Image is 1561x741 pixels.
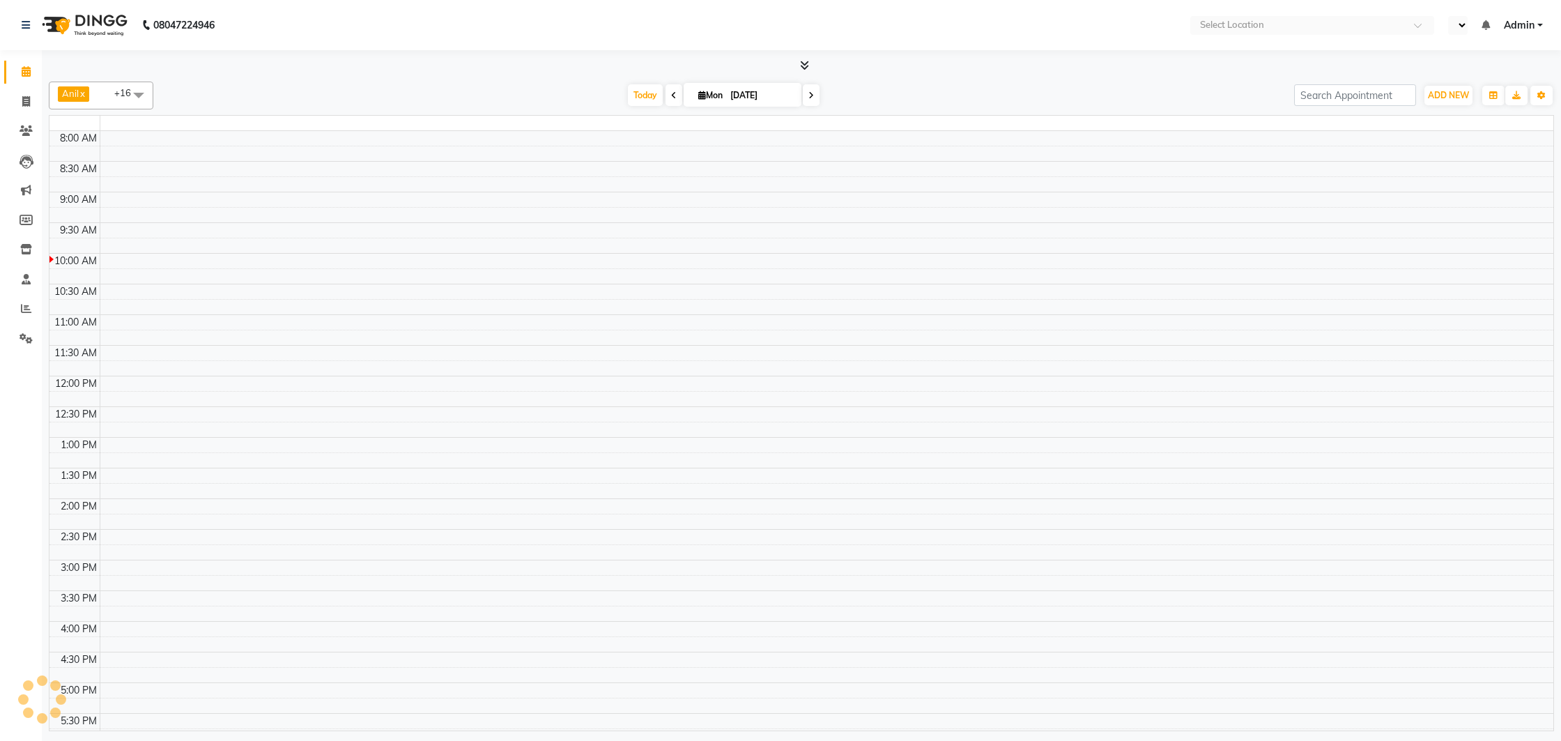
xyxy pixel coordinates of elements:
[58,652,100,667] div: 4:30 PM
[58,591,100,606] div: 3:30 PM
[36,6,131,45] img: logo
[1504,18,1535,33] span: Admin
[62,88,79,99] span: Anil
[1294,84,1416,106] input: Search Appointment
[695,90,726,100] span: Mon
[58,622,100,636] div: 4:00 PM
[52,284,100,299] div: 10:30 AM
[1200,18,1264,32] div: Select Location
[153,6,215,45] b: 08047224946
[57,192,100,207] div: 9:00 AM
[58,499,100,514] div: 2:00 PM
[726,85,796,106] input: 2025-09-01
[58,714,100,728] div: 5:30 PM
[52,407,100,422] div: 12:30 PM
[52,346,100,360] div: 11:30 AM
[58,560,100,575] div: 3:00 PM
[57,223,100,238] div: 9:30 AM
[52,315,100,330] div: 11:00 AM
[57,131,100,146] div: 8:00 AM
[57,162,100,176] div: 8:30 AM
[58,683,100,698] div: 5:00 PM
[58,530,100,544] div: 2:30 PM
[52,376,100,391] div: 12:00 PM
[79,88,85,99] a: x
[58,468,100,483] div: 1:30 PM
[114,87,141,98] span: +16
[1428,90,1469,100] span: ADD NEW
[628,84,663,106] span: Today
[1424,86,1472,105] button: ADD NEW
[58,438,100,452] div: 1:00 PM
[52,254,100,268] div: 10:00 AM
